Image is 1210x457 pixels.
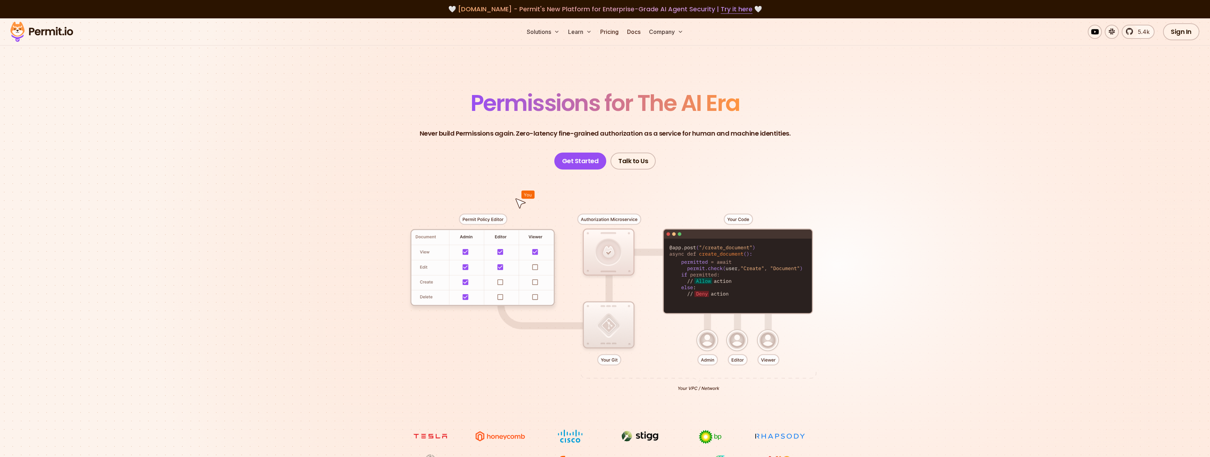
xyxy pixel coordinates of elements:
[544,429,597,443] img: Cisco
[754,429,807,443] img: Rhapsody Health
[684,429,737,444] img: bp
[458,5,752,13] span: [DOMAIN_NAME] - Permit's New Platform for Enterprise-Grade AI Agent Security |
[721,5,752,14] a: Try it here
[614,429,667,443] img: Stigg
[420,129,791,138] p: Never build Permissions again. Zero-latency fine-grained authorization as a service for human and...
[597,25,621,39] a: Pricing
[524,25,562,39] button: Solutions
[565,25,595,39] button: Learn
[17,4,1193,14] div: 🤍 🤍
[471,87,740,119] span: Permissions for The AI Era
[624,25,643,39] a: Docs
[1163,23,1199,40] a: Sign In
[554,153,607,170] a: Get Started
[610,153,656,170] a: Talk to Us
[1122,25,1155,39] a: 5.4k
[7,20,76,44] img: Permit logo
[404,429,457,443] img: tesla
[1134,28,1150,36] span: 5.4k
[474,429,527,443] img: Honeycomb
[646,25,686,39] button: Company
